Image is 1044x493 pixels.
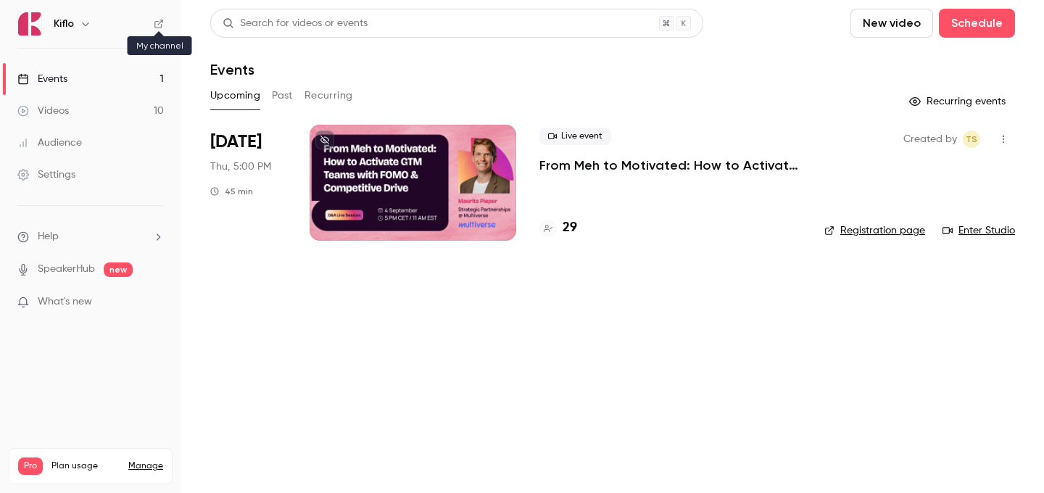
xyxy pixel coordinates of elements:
[210,84,260,107] button: Upcoming
[304,84,353,107] button: Recurring
[38,229,59,244] span: Help
[54,17,74,31] h6: Kiflo
[18,12,41,36] img: Kiflo
[51,460,120,472] span: Plan usage
[210,159,271,174] span: Thu, 5:00 PM
[128,460,163,472] a: Manage
[210,61,254,78] h1: Events
[38,262,95,277] a: SpeakerHub
[850,9,933,38] button: New video
[539,157,801,174] a: From Meh to Motivated: How to Activate GTM Teams with FOMO & Competitive Drive
[223,16,368,31] div: Search for videos or events
[563,218,577,238] h4: 29
[903,130,957,148] span: Created by
[939,9,1015,38] button: Schedule
[17,104,69,118] div: Videos
[942,223,1015,238] a: Enter Studio
[966,130,977,148] span: TS
[539,218,577,238] a: 29
[146,296,164,309] iframe: Noticeable Trigger
[210,186,253,197] div: 45 min
[539,128,611,145] span: Live event
[18,457,43,475] span: Pro
[210,125,286,241] div: Sep 4 Thu, 5:00 PM (Europe/Rome)
[824,223,925,238] a: Registration page
[272,84,293,107] button: Past
[210,130,262,154] span: [DATE]
[17,229,164,244] li: help-dropdown-opener
[104,262,133,277] span: new
[903,90,1015,113] button: Recurring events
[963,130,980,148] span: Tomica Stojanovikj
[17,167,75,182] div: Settings
[17,136,82,150] div: Audience
[17,72,67,86] div: Events
[38,294,92,310] span: What's new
